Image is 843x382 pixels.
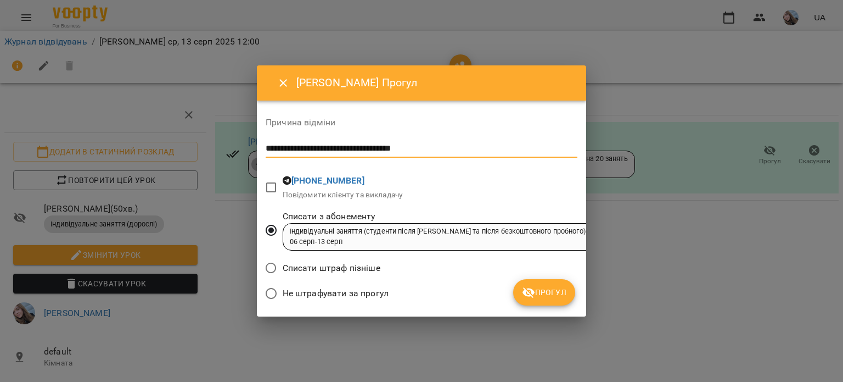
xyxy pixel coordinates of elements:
[283,190,403,201] p: Повідомити клієнту та викладачу
[266,118,577,127] label: Причина відміни
[270,70,296,96] button: Close
[291,175,364,186] a: [PHONE_NUMBER]
[283,287,389,300] span: Не штрафувати за прогул
[290,226,650,247] div: Індивідуальні заняття (студенти після [PERSON_NAME] та після безкоштовного пробного) пакет на 20 ...
[522,286,566,299] span: Прогул
[283,262,380,275] span: Списати штраф пізніше
[296,74,573,91] h6: [PERSON_NAME] Прогул
[513,279,575,306] button: Прогул
[283,210,657,223] span: Списати з абонементу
